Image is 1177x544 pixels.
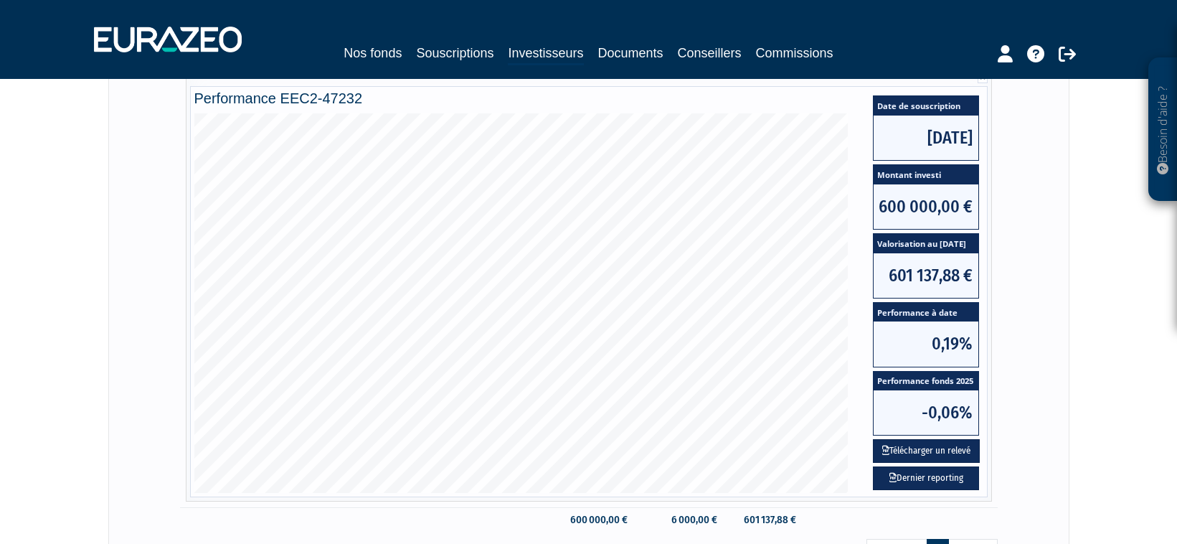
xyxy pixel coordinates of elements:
img: 1732889491-logotype_eurazeo_blanc_rvb.png [94,27,242,52]
span: [DATE] [874,116,978,160]
h4: Performance EEC2-47232 [194,90,983,106]
a: Nos fonds [344,43,402,63]
a: Commissions [756,43,833,63]
span: Date de souscription [874,96,978,116]
a: Souscriptions [416,43,493,63]
span: 601 137,88 € [874,253,978,298]
span: -0,06% [874,390,978,435]
a: Conseillers [678,43,742,63]
span: 600 000,00 € [874,184,978,229]
td: 6 000,00 € [635,507,724,533]
p: Besoin d'aide ? [1155,65,1171,194]
span: Valorisation au [DATE] [874,234,978,253]
span: Performance à date [874,303,978,322]
a: Investisseurs [508,43,583,65]
span: Montant investi [874,165,978,184]
button: Télécharger un relevé [873,439,980,463]
span: Performance fonds 2025 [874,372,978,391]
a: Dernier reporting [873,466,979,490]
td: 600 000,00 € [550,507,635,533]
td: 601 137,88 € [724,507,803,533]
a: Documents [598,43,663,63]
span: 0,19% [874,322,978,366]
